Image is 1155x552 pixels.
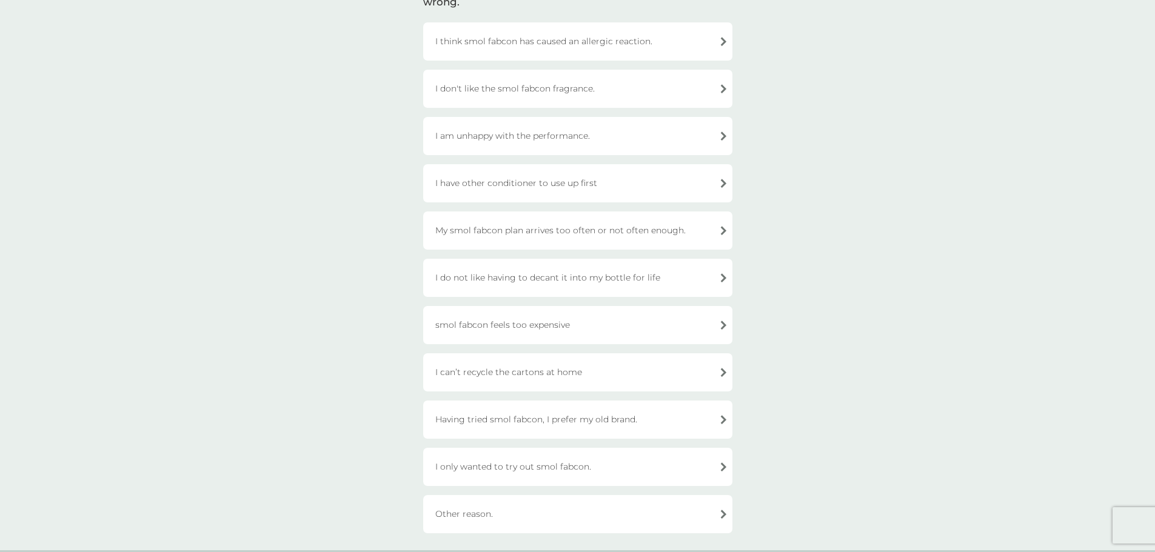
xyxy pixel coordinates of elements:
[423,22,732,61] div: I think smol fabcon has caused an allergic reaction.
[423,164,732,202] div: I have other conditioner to use up first
[423,306,732,344] div: smol fabcon feels too expensive
[423,495,732,533] div: Other reason.
[423,70,732,108] div: I don't like the smol fabcon fragrance.
[423,353,732,391] div: I can’t recycle the cartons at home
[423,401,732,439] div: Having tried smol fabcon, I prefer my old brand.
[423,211,732,250] div: My smol fabcon plan arrives too often or not often enough.
[423,259,732,297] div: I do not like having to decant it into my bottle for life
[423,448,732,486] div: I only wanted to try out smol fabcon.
[423,117,732,155] div: I am unhappy with the performance.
